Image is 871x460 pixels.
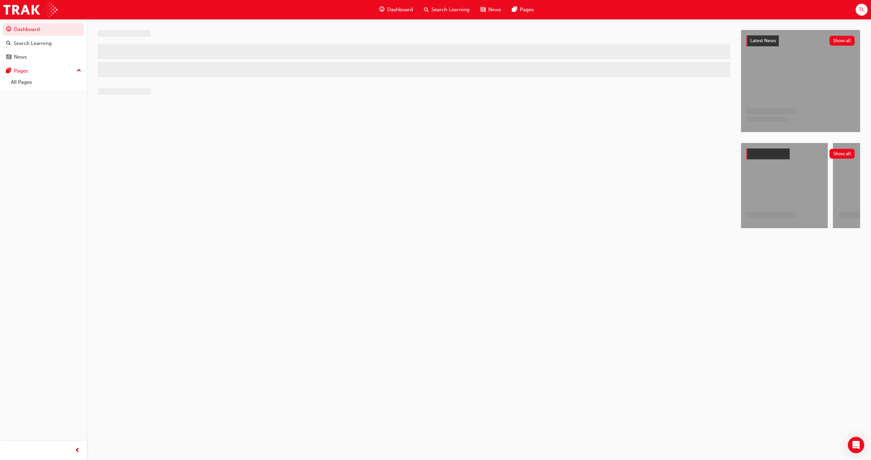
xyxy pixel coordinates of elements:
[387,6,413,14] span: Dashboard
[3,65,84,77] button: Pages
[475,3,507,17] a: news-iconNews
[750,38,776,44] span: Latest News
[14,53,27,61] div: News
[8,77,84,88] a: All Pages
[746,148,855,159] a: Show all
[3,37,84,50] a: Search Learning
[6,41,11,47] span: search-icon
[746,35,855,46] a: Latest NewsShow all
[856,4,868,16] button: TL
[75,446,80,455] span: prev-icon
[14,39,52,47] div: Search Learning
[6,68,11,74] span: pages-icon
[829,36,855,46] button: Show all
[424,5,429,14] span: search-icon
[3,22,84,65] button: DashboardSearch LearningNews
[3,23,84,36] a: Dashboard
[829,149,855,159] button: Show all
[431,6,470,14] span: Search Learning
[512,5,517,14] span: pages-icon
[848,437,864,453] div: Open Intercom Messenger
[374,3,418,17] a: guage-iconDashboard
[488,6,501,14] span: News
[520,6,534,14] span: Pages
[480,5,486,14] span: news-icon
[379,5,384,14] span: guage-icon
[3,51,84,63] a: News
[418,3,475,17] a: search-iconSearch Learning
[14,67,28,75] div: Pages
[6,27,11,33] span: guage-icon
[859,6,865,14] span: TL
[6,54,11,60] span: news-icon
[507,3,539,17] a: pages-iconPages
[77,66,81,75] span: up-icon
[3,2,57,17] img: Trak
